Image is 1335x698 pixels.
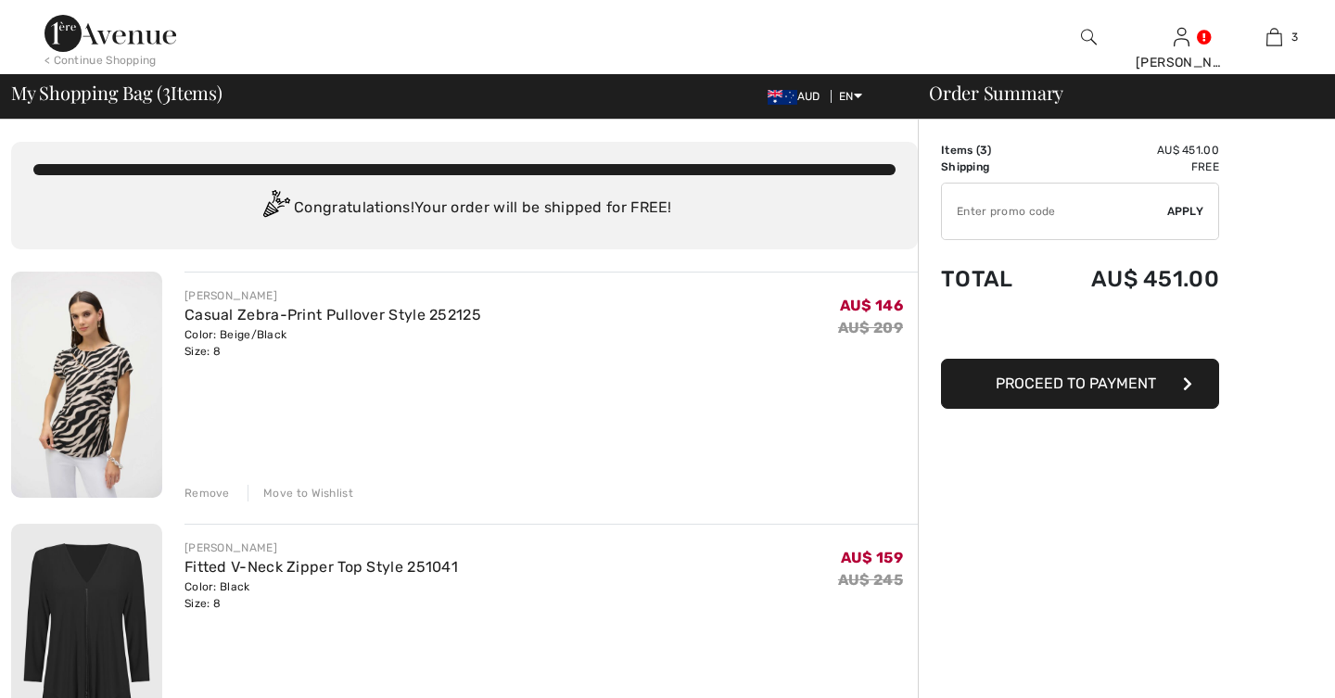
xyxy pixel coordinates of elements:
div: Color: Beige/Black Size: 8 [184,326,481,360]
span: Apply [1167,203,1204,220]
img: My Bag [1266,26,1282,48]
span: My Shopping Bag ( Items) [11,83,222,102]
span: 3 [980,144,987,157]
div: Color: Black Size: 8 [184,578,458,612]
span: 3 [1291,29,1298,45]
img: Congratulation2.svg [257,190,294,227]
td: Free [1041,159,1219,175]
img: 1ère Avenue [44,15,176,52]
img: Casual Zebra-Print Pullover Style 252125 [11,272,162,498]
div: Order Summary [907,83,1324,102]
td: Items ( ) [941,142,1041,159]
span: AU$ 159 [841,549,903,566]
div: [PERSON_NAME] [184,287,481,304]
div: [PERSON_NAME] [1136,53,1227,72]
div: Congratulations! Your order will be shipped for FREE! [33,190,896,227]
a: Sign In [1174,28,1189,45]
div: [PERSON_NAME] [184,539,458,556]
td: Total [941,247,1041,311]
span: 3 [162,79,171,103]
iframe: PayPal [941,311,1219,352]
s: AU$ 209 [838,319,903,336]
div: Move to Wishlist [248,485,353,501]
a: 3 [1228,26,1319,48]
td: AU$ 451.00 [1041,247,1219,311]
a: Fitted V-Neck Zipper Top Style 251041 [184,558,458,576]
span: EN [839,90,862,103]
button: Proceed to Payment [941,359,1219,409]
span: AU$ 146 [840,297,903,314]
img: search the website [1081,26,1097,48]
img: My Info [1174,26,1189,48]
s: AU$ 245 [838,571,903,589]
input: Promo code [942,184,1167,239]
span: AUD [768,90,828,103]
td: AU$ 451.00 [1041,142,1219,159]
td: Shipping [941,159,1041,175]
span: Proceed to Payment [996,374,1156,392]
a: Casual Zebra-Print Pullover Style 252125 [184,306,481,324]
div: Remove [184,485,230,501]
img: Australian Dollar [768,90,797,105]
div: < Continue Shopping [44,52,157,69]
